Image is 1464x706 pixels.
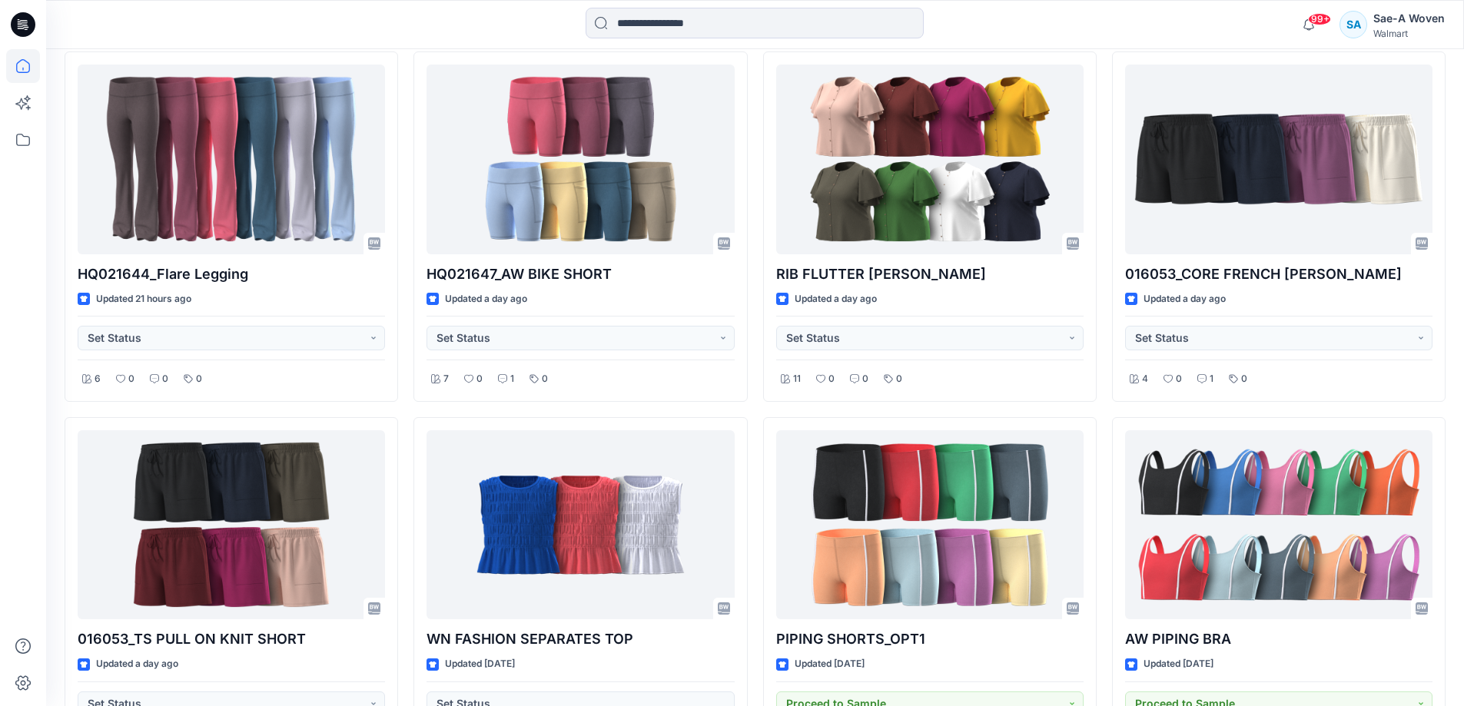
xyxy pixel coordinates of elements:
div: Sae-A Woven [1373,9,1445,28]
p: 0 [196,371,202,387]
a: HQ021647_AW BIKE SHORT [427,65,734,254]
p: AW PIPING BRA [1125,628,1432,650]
p: 4 [1142,371,1148,387]
p: 11 [793,371,801,387]
p: 0 [1241,371,1247,387]
div: Walmart [1373,28,1445,39]
p: Updated [DATE] [445,656,515,672]
p: Updated 21 hours ago [96,291,191,307]
p: Updated a day ago [1144,291,1226,307]
a: 016053_CORE FRENCH TERRY [1125,65,1432,254]
p: RIB FLUTTER [PERSON_NAME] [776,264,1084,285]
p: 7 [443,371,449,387]
p: HQ021647_AW BIKE SHORT [427,264,734,285]
p: 0 [162,371,168,387]
p: 1 [1210,371,1213,387]
p: 0 [128,371,134,387]
p: WN FASHION SEPARATES TOP [427,628,734,650]
a: RIB FLUTTER HENLEY [776,65,1084,254]
div: SA [1340,11,1367,38]
p: PIPING SHORTS_OPT1 [776,628,1084,650]
p: Updated a day ago [96,656,178,672]
a: 016053_TS PULL ON KNIT SHORT [78,430,385,620]
a: AW PIPING BRA [1125,430,1432,620]
p: 0 [1176,371,1182,387]
p: Updated [DATE] [795,656,865,672]
a: WN FASHION SEPARATES TOP [427,430,734,620]
p: 0 [896,371,902,387]
p: Updated a day ago [795,291,877,307]
p: Updated a day ago [445,291,527,307]
p: 016053_TS PULL ON KNIT SHORT [78,628,385,650]
p: Updated [DATE] [1144,656,1213,672]
p: 0 [828,371,835,387]
p: 016053_CORE FRENCH [PERSON_NAME] [1125,264,1432,285]
a: HQ021644_Flare Legging [78,65,385,254]
p: 6 [95,371,101,387]
a: PIPING SHORTS_OPT1 [776,430,1084,620]
span: 99+ [1308,13,1331,25]
p: 0 [542,371,548,387]
p: 0 [862,371,868,387]
p: HQ021644_Flare Legging [78,264,385,285]
p: 0 [476,371,483,387]
p: 1 [510,371,514,387]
